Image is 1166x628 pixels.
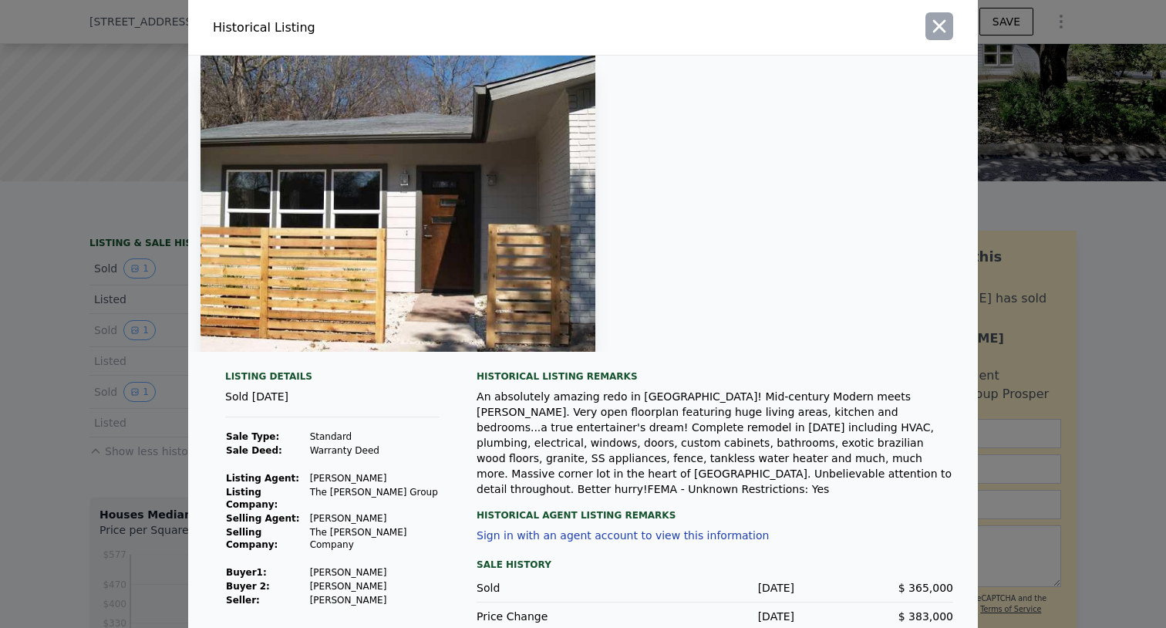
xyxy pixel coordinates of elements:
[898,610,953,623] span: $ 383,000
[477,580,635,596] div: Sold
[226,445,282,456] strong: Sale Deed:
[309,512,440,525] td: [PERSON_NAME]
[309,430,440,444] td: Standard
[226,581,270,592] strong: Buyer 2:
[477,555,953,574] div: Sale History
[477,529,769,542] button: Sign in with an agent account to view this information
[309,485,440,512] td: The [PERSON_NAME] Group
[226,513,300,524] strong: Selling Agent:
[226,567,267,578] strong: Buyer 1 :
[477,609,635,624] div: Price Change
[226,487,278,510] strong: Listing Company:
[635,580,794,596] div: [DATE]
[309,579,440,593] td: [PERSON_NAME]
[309,471,440,485] td: [PERSON_NAME]
[309,593,440,607] td: [PERSON_NAME]
[225,370,440,389] div: Listing Details
[477,389,953,497] div: An absolutely amazing redo in [GEOGRAPHIC_DATA]! Mid-century Modern meets [PERSON_NAME]. Very ope...
[477,497,953,522] div: Historical Agent Listing Remarks
[309,525,440,552] td: The [PERSON_NAME] Company
[226,595,260,606] strong: Seller :
[309,444,440,457] td: Warranty Deed
[477,370,953,383] div: Historical Listing remarks
[225,389,440,417] div: Sold [DATE]
[226,431,279,442] strong: Sale Type:
[213,19,577,37] div: Historical Listing
[201,56,595,352] img: Property Img
[635,609,794,624] div: [DATE]
[226,473,299,484] strong: Listing Agent:
[898,582,953,594] span: $ 365,000
[309,566,440,579] td: [PERSON_NAME]
[226,527,278,550] strong: Selling Company:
